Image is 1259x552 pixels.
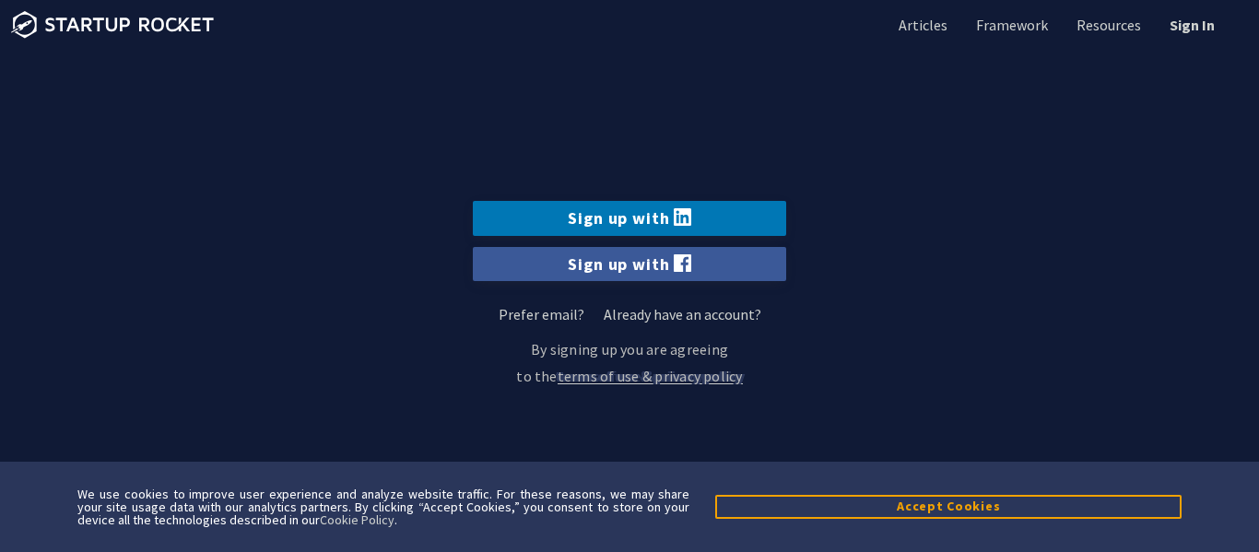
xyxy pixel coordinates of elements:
[715,495,1182,518] button: Accept Cookies
[499,305,584,323] a: Prefer email?
[1166,15,1215,35] a: Sign In
[473,336,786,390] p: By signing up you are agreeing to the
[604,305,761,323] a: Already have an account?
[558,363,743,390] a: terms of use & privacy policy
[77,487,689,526] div: We use cookies to improve user experience and analyze website traffic. For these reasons, we may ...
[1073,15,1141,35] a: Resources
[473,201,786,235] a: Sign up with
[895,15,947,35] a: Articles
[972,15,1048,35] a: Framework
[473,247,786,281] a: Sign up with
[320,511,394,528] a: Cookie Policy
